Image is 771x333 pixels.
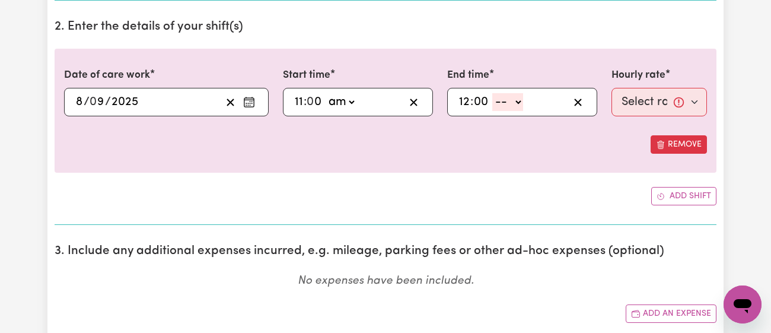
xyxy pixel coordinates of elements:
[308,93,323,111] input: --
[651,135,707,154] button: Remove this shift
[626,305,716,323] button: Add another expense
[55,20,716,34] h2: 2. Enter the details of your shift(s)
[55,244,716,259] h2: 3. Include any additional expenses incurred, e.g. mileage, parking fees or other ad-hoc expenses ...
[105,96,111,109] span: /
[84,96,90,109] span: /
[458,93,470,111] input: --
[611,68,665,83] label: Hourly rate
[75,93,84,111] input: --
[470,96,473,109] span: :
[307,96,314,108] span: 0
[724,286,762,324] iframe: Button to launch messaging window
[90,93,105,111] input: --
[447,68,489,83] label: End time
[283,68,330,83] label: Start time
[221,93,240,111] button: Clear date
[240,93,259,111] button: Enter the date of care work
[294,93,304,111] input: --
[651,187,716,205] button: Add another shift
[473,93,489,111] input: --
[304,96,307,109] span: :
[90,96,97,108] span: 0
[64,68,150,83] label: Date of care work
[298,275,474,287] em: No expenses have been included.
[111,93,139,111] input: ----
